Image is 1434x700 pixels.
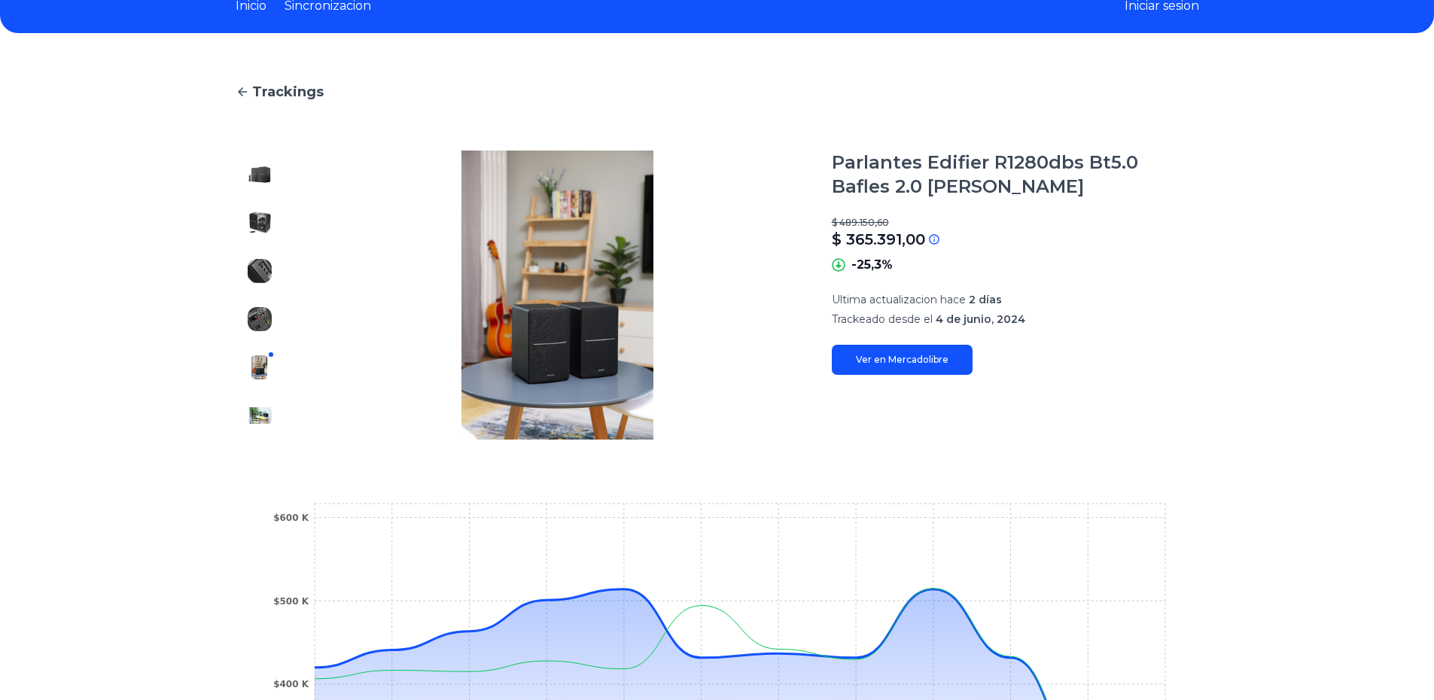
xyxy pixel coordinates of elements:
[273,596,309,607] tspan: $500 K
[969,293,1002,306] span: 2 días
[273,679,309,689] tspan: $400 K
[832,293,966,306] span: Ultima actualizacion hace
[248,163,272,187] img: Parlantes Edifier R1280dbs Bt5.0 Bafles 2.0 Salida Subwoofer
[832,345,973,375] a: Ver en Mercadolibre
[832,312,933,326] span: Trackeado desde el
[248,211,272,235] img: Parlantes Edifier R1280dbs Bt5.0 Bafles 2.0 Salida Subwoofer
[314,151,802,440] img: Parlantes Edifier R1280dbs Bt5.0 Bafles 2.0 Salida Subwoofer
[273,513,309,523] tspan: $600 K
[248,355,272,379] img: Parlantes Edifier R1280dbs Bt5.0 Bafles 2.0 Salida Subwoofer
[248,403,272,428] img: Parlantes Edifier R1280dbs Bt5.0 Bafles 2.0 Salida Subwoofer
[851,256,893,274] p: -25,3%
[832,151,1199,199] h1: Parlantes Edifier R1280dbs Bt5.0 Bafles 2.0 [PERSON_NAME]
[236,81,1199,102] a: Trackings
[832,229,925,250] p: $ 365.391,00
[248,259,272,283] img: Parlantes Edifier R1280dbs Bt5.0 Bafles 2.0 Salida Subwoofer
[252,81,324,102] span: Trackings
[832,217,1199,229] p: $ 489.150,60
[936,312,1025,326] span: 4 de junio, 2024
[248,307,272,331] img: Parlantes Edifier R1280dbs Bt5.0 Bafles 2.0 Salida Subwoofer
